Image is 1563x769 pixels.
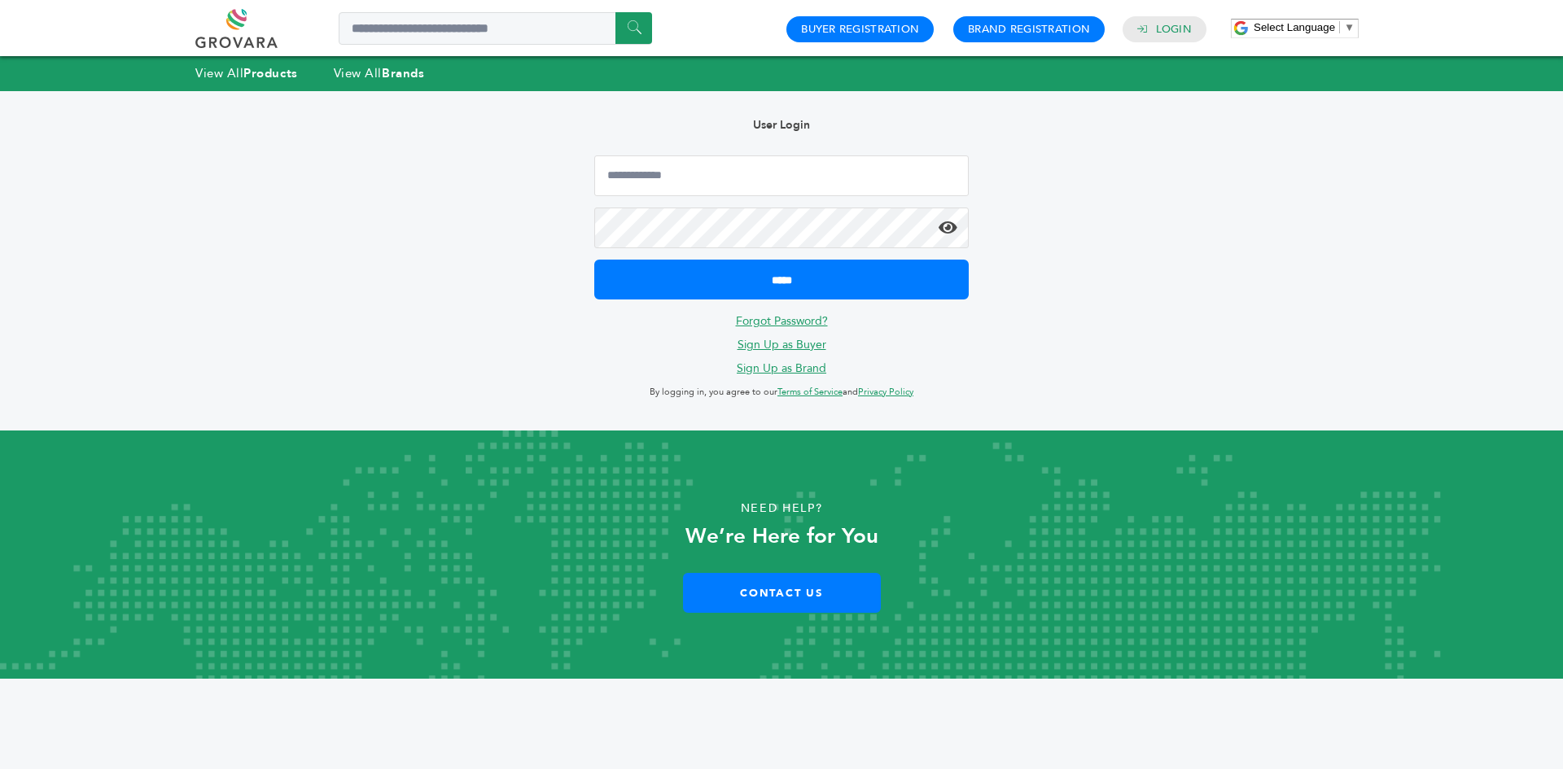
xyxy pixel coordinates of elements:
input: Search a product or brand... [339,12,652,45]
a: Privacy Policy [858,386,913,398]
input: Password [594,208,969,248]
a: View AllBrands [334,65,425,81]
span: ​ [1339,21,1340,33]
a: View AllProducts [195,65,298,81]
p: By logging in, you agree to our and [594,382,969,402]
p: Need Help? [78,496,1485,521]
strong: Brands [382,65,424,81]
a: Login [1156,22,1192,37]
a: Forgot Password? [736,313,828,329]
a: Contact Us [683,573,881,613]
strong: Products [243,65,297,81]
span: ▼ [1344,21,1355,33]
a: Sign Up as Buyer [738,337,826,352]
strong: We’re Here for You [685,522,878,551]
a: Buyer Registration [801,22,919,37]
input: Email Address [594,155,969,196]
a: Select Language​ [1254,21,1355,33]
b: User Login [753,117,810,133]
a: Brand Registration [968,22,1090,37]
a: Terms of Service [777,386,843,398]
span: Select Language [1254,21,1335,33]
a: Sign Up as Brand [737,360,826,376]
